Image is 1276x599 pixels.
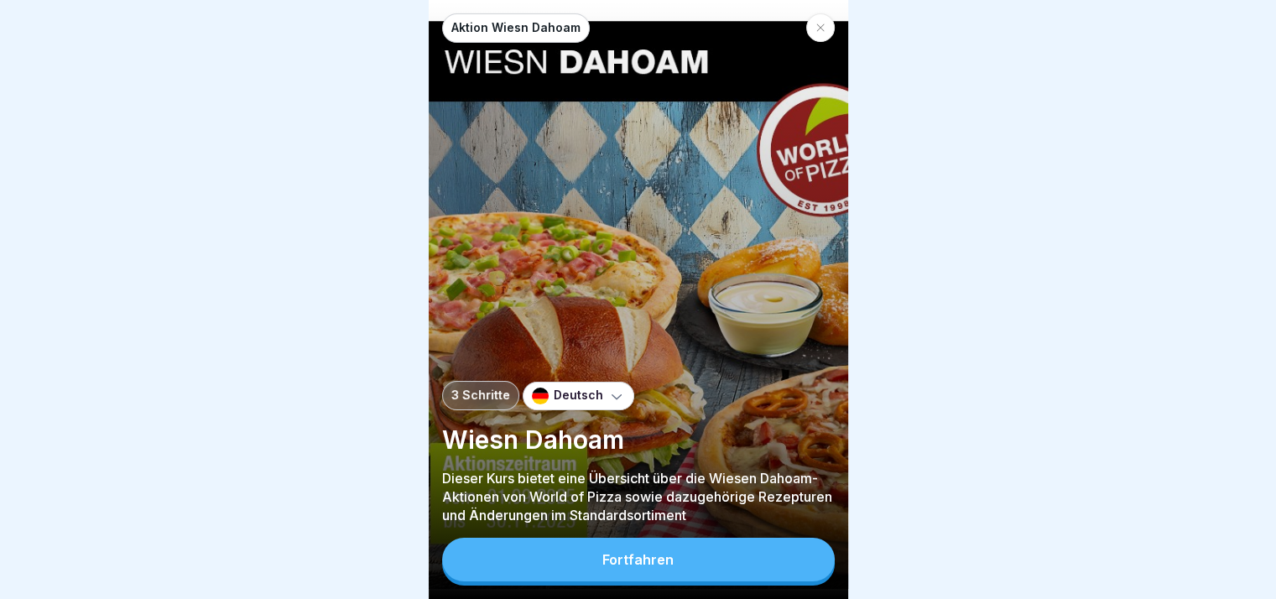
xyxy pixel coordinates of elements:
div: Fortfahren [602,552,674,567]
p: 3 Schritte [451,388,510,403]
p: Dieser Kurs bietet eine Übersicht über die Wiesen Dahoam-Aktionen von World of Pizza sowie dazuge... [442,469,835,524]
p: Deutsch [554,388,603,403]
p: Wiesn Dahoam [442,424,835,456]
button: Fortfahren [442,538,835,581]
p: Aktion Wiesn Dahoam [451,21,581,35]
img: de.svg [532,388,549,404]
